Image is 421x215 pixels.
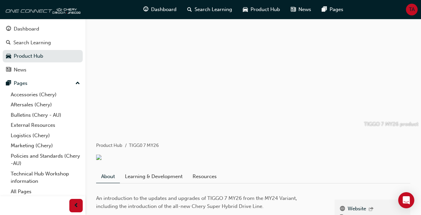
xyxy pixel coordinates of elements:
[96,195,298,209] span: An introduction to the updates and upgrades of TIGGO 7 MY26 from the MY24 Variant, including the ...
[75,79,80,88] span: up-icon
[96,155,101,160] img: 00ccef54-25b5-495c-a378-54e8976994fb.png
[3,23,83,35] a: Dashboard
[13,39,51,47] div: Search Learning
[3,50,83,62] a: Product Hub
[291,5,296,14] span: news-icon
[129,142,159,150] li: TIGG0 7 MY26
[237,3,285,16] a: car-iconProduct Hub
[6,40,11,46] span: search-icon
[8,90,83,100] a: Accessories (Chery)
[151,6,177,13] span: Dashboard
[8,120,83,130] a: External Resources
[182,3,237,16] a: search-iconSearch Learning
[364,120,418,128] p: TIGGO 7 MY26 product
[3,21,83,77] button: DashboardSearch LearningProduct HubNews
[8,100,83,110] a: Aftersales (Chery)
[8,186,83,197] a: All Pages
[398,192,414,208] div: Open Intercom Messenger
[3,64,83,76] a: News
[138,3,182,16] a: guage-iconDashboard
[409,6,415,13] span: TA
[285,3,317,16] a: news-iconNews
[14,79,27,87] div: Pages
[6,53,11,59] span: car-icon
[298,6,311,13] span: News
[6,67,11,73] span: news-icon
[8,151,83,169] a: Policies and Standards (Chery -AU)
[322,5,327,14] span: pages-icon
[8,141,83,151] a: Marketing (Chery)
[187,5,192,14] span: search-icon
[369,207,373,212] span: outbound-icon
[3,3,80,16] img: oneconnect
[8,130,83,141] a: Logistics (Chery)
[317,3,349,16] a: pages-iconPages
[348,205,366,214] a: Website
[3,37,83,49] a: Search Learning
[251,6,280,13] span: Product Hub
[96,143,122,148] a: Product Hub
[3,77,83,90] button: Pages
[96,170,120,183] a: About
[120,170,188,183] a: Learning & Development
[8,110,83,120] a: Bulletins (Chery - AU)
[14,25,39,33] div: Dashboard
[330,6,343,13] span: Pages
[6,80,11,87] span: pages-icon
[406,4,418,15] button: TA
[8,169,83,186] a: Technical Hub Workshop information
[243,5,248,14] span: car-icon
[74,202,79,210] span: prev-icon
[188,170,222,183] a: Resources
[340,205,345,214] span: www-icon
[143,5,148,14] span: guage-icon
[14,66,26,74] div: News
[6,26,11,32] span: guage-icon
[195,6,232,13] span: Search Learning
